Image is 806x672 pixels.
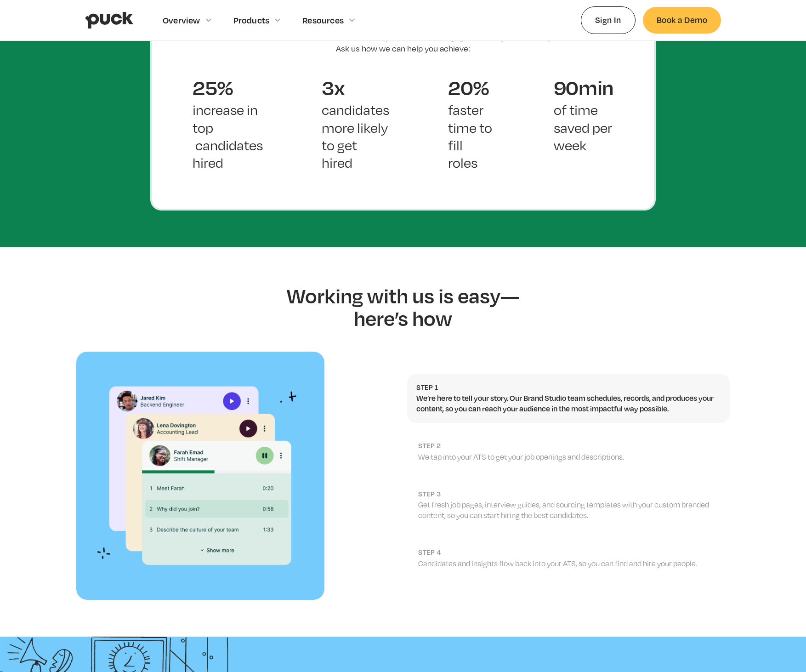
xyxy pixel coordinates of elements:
p: Candidates and insights flow back into your ATS, so you can find and hire your people. [418,558,721,569]
h2: Step 1 [416,383,721,392]
h2: step 3 [418,490,721,498]
p: Unlock automation that feels personal and increases your candidate engagement so you can find you... [187,31,619,54]
p: We’re here to tell your story. Our Brand Studio team schedules, records, and produces your conten... [416,393,721,414]
h2: Working with us is easy—here’s how [267,284,539,330]
h2: step 2 [418,441,721,450]
p: We tap into your ATS to get your job openings and descriptions. [418,452,721,462]
div: 20% [448,76,495,98]
p: candidates more likely to get hired [322,101,389,172]
p: increase in top candidates hired [193,101,263,172]
a: Book a Demo [643,7,721,33]
a: Sign In [581,6,636,34]
div: Overview [163,15,200,25]
p: faster time to fill roles [448,101,495,172]
p: of time saved per week [554,101,613,154]
div: Products [233,15,270,25]
div: Resources [302,15,344,25]
h2: step 4 [418,548,721,557]
div: 25% [193,76,263,98]
div: 90min [554,76,613,98]
p: Get fresh job pages, interview guides, and sourcing templates with your custom branded content, s... [418,500,721,520]
div: 3x [322,76,389,98]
